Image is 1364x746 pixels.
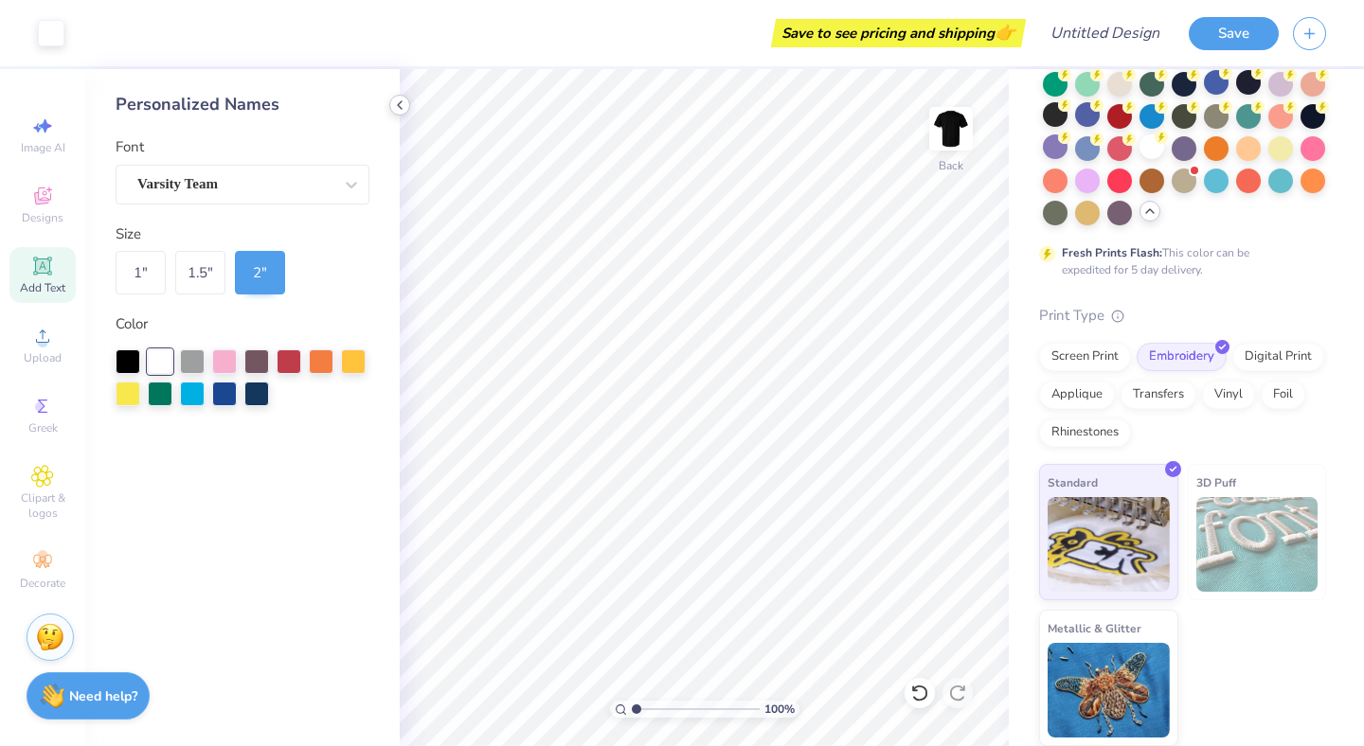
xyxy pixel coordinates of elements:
[1035,14,1175,52] input: Untitled Design
[116,92,369,117] div: Personalized Names
[24,350,62,365] span: Upload
[9,490,76,521] span: Clipart & logos
[1137,343,1227,371] div: Embroidery
[116,223,369,245] div: Size
[1048,643,1170,737] img: Metallic & Glitter
[1048,497,1170,592] img: Standard
[20,280,65,295] span: Add Text
[116,313,369,335] div: Color
[776,19,1021,47] div: Save to see pricing and shipping
[1039,381,1115,409] div: Applique
[1189,17,1279,50] button: Save
[1039,343,1131,371] div: Screen Print
[1039,418,1131,447] div: Rhinestones
[1062,245,1162,260] strong: Fresh Prints Flash:
[1202,381,1255,409] div: Vinyl
[995,21,1015,44] span: 👉
[939,157,963,174] div: Back
[1048,472,1098,492] span: Standard
[1196,497,1319,592] img: 3D Puff
[1121,381,1196,409] div: Transfers
[1048,618,1141,638] span: Metallic & Glitter
[1232,343,1324,371] div: Digital Print
[116,136,144,158] label: Font
[235,251,285,294] div: 2 "
[22,210,63,225] span: Designs
[1039,305,1326,327] div: Print Type
[20,576,65,591] span: Decorate
[21,140,65,155] span: Image AI
[1261,381,1305,409] div: Foil
[1196,472,1236,492] span: 3D Puff
[28,420,58,435] span: Greek
[764,701,795,718] span: 100 %
[116,251,166,294] div: 1 "
[175,251,225,294] div: 1.5 "
[69,687,137,705] strong: Need help?
[932,110,970,148] img: Back
[1062,244,1295,278] div: This color can be expedited for 5 day delivery.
